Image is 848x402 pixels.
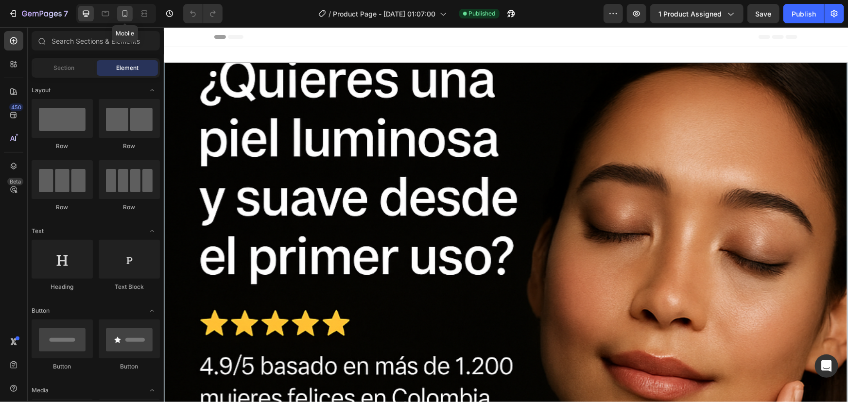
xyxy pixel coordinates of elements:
span: Layout [32,86,51,95]
div: Row [99,203,160,212]
span: Text [32,227,44,235]
div: Row [32,142,93,151]
div: Button [99,362,160,371]
span: Save [756,10,772,18]
div: Beta [7,178,23,185]
div: Publish [792,9,816,19]
span: Published [469,9,496,18]
div: 450 [9,103,23,111]
button: 7 [4,4,72,23]
span: Button [32,306,50,315]
div: Undo/Redo [183,4,223,23]
span: Toggle open [144,303,160,318]
div: Row [32,203,93,212]
div: Button [32,362,93,371]
div: Heading [32,283,93,291]
button: 1 product assigned [650,4,744,23]
div: Open Intercom Messenger [815,354,838,378]
input: Search Sections & Elements [32,31,160,50]
button: Save [747,4,779,23]
div: Row [99,142,160,151]
span: Media [32,386,49,395]
span: Product Page - [DATE] 01:07:00 [333,9,436,19]
div: Text Block [99,283,160,291]
span: Toggle open [144,83,160,98]
span: / [329,9,331,19]
button: Publish [783,4,824,23]
span: Section [54,64,75,72]
iframe: Design area [164,27,848,402]
span: 1 product assigned [658,9,722,19]
p: 7 [64,8,68,19]
span: Element [116,64,138,72]
span: Toggle open [144,223,160,239]
span: Toggle open [144,383,160,398]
